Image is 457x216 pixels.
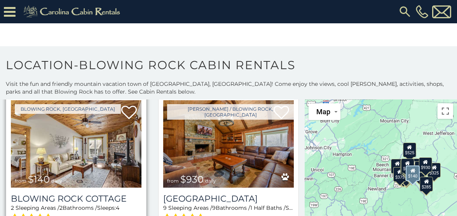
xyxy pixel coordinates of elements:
[28,174,50,185] span: $140
[400,169,413,183] div: $345
[408,158,422,173] div: $380
[51,178,62,184] span: daily
[15,178,26,184] span: from
[309,103,340,120] button: Change map style
[391,159,404,174] div: $400
[406,165,420,181] div: $140
[15,104,121,114] a: Blowing Rock, [GEOGRAPHIC_DATA]
[393,167,406,181] div: $375
[163,193,294,204] a: [GEOGRAPHIC_DATA]
[212,204,216,211] span: 9
[438,103,453,119] button: Toggle fullscreen view
[414,5,430,18] a: [PHONE_NUMBER]
[59,204,63,211] span: 2
[11,100,141,188] a: Blowing Rock Cottage from $140 daily
[205,178,216,184] span: daily
[121,105,137,121] a: Add to favorites
[399,167,413,182] div: $220
[250,204,286,211] span: 1 Half Baths /
[180,174,204,185] span: $930
[11,204,14,211] span: 2
[163,193,294,204] h3: Appalachian Mountain Lodge
[401,159,414,173] div: $675
[19,4,127,19] img: Khaki-logo.png
[415,161,428,176] div: $299
[419,157,432,172] div: $930
[163,100,294,188] img: Appalachian Mountain Lodge
[397,168,410,183] div: $355
[11,100,141,188] img: Blowing Rock Cottage
[403,142,416,157] div: $525
[316,108,330,116] span: Map
[11,193,141,204] a: Blowing Rock Cottage
[167,178,179,184] span: from
[163,100,294,188] a: Appalachian Mountain Lodge from $930 daily
[163,204,167,211] span: 9
[167,104,294,120] a: [PERSON_NAME] / Blowing Rock, [GEOGRAPHIC_DATA]
[427,163,441,178] div: $325
[400,160,413,174] div: $315
[116,204,119,211] span: 4
[420,176,433,191] div: $285
[398,5,412,19] img: search-regular.svg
